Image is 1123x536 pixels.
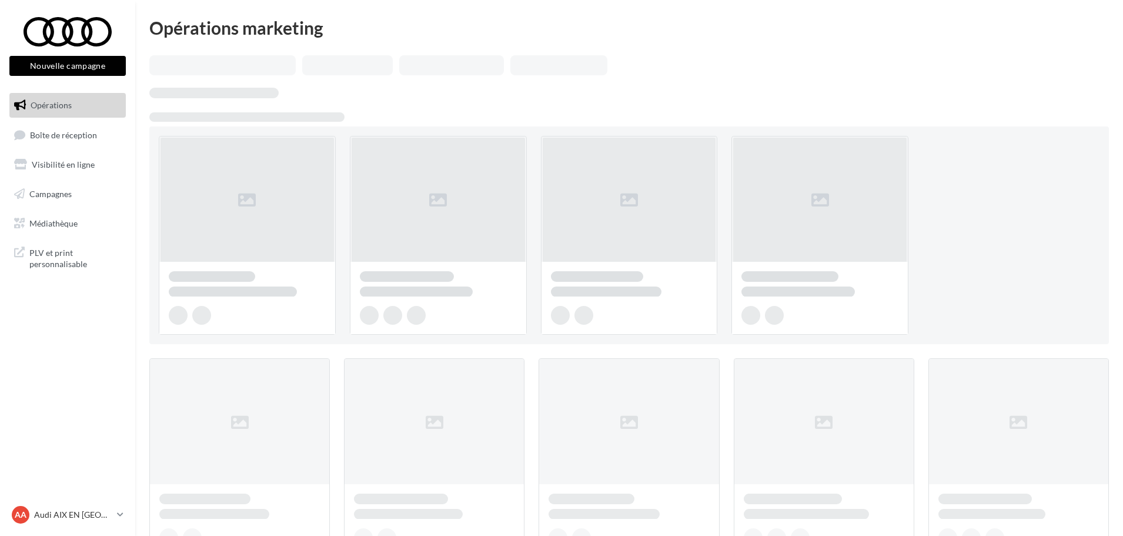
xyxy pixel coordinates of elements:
[149,19,1109,36] div: Opérations marketing
[29,189,72,199] span: Campagnes
[30,129,97,139] span: Boîte de réception
[7,122,128,148] a: Boîte de réception
[7,211,128,236] a: Médiathèque
[7,93,128,118] a: Opérations
[34,509,112,521] p: Audi AIX EN [GEOGRAPHIC_DATA]
[31,100,72,110] span: Opérations
[7,152,128,177] a: Visibilité en ligne
[32,159,95,169] span: Visibilité en ligne
[15,509,26,521] span: AA
[9,504,126,526] a: AA Audi AIX EN [GEOGRAPHIC_DATA]
[7,240,128,275] a: PLV et print personnalisable
[9,56,126,76] button: Nouvelle campagne
[7,182,128,207] a: Campagnes
[29,218,78,228] span: Médiathèque
[29,245,121,270] span: PLV et print personnalisable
